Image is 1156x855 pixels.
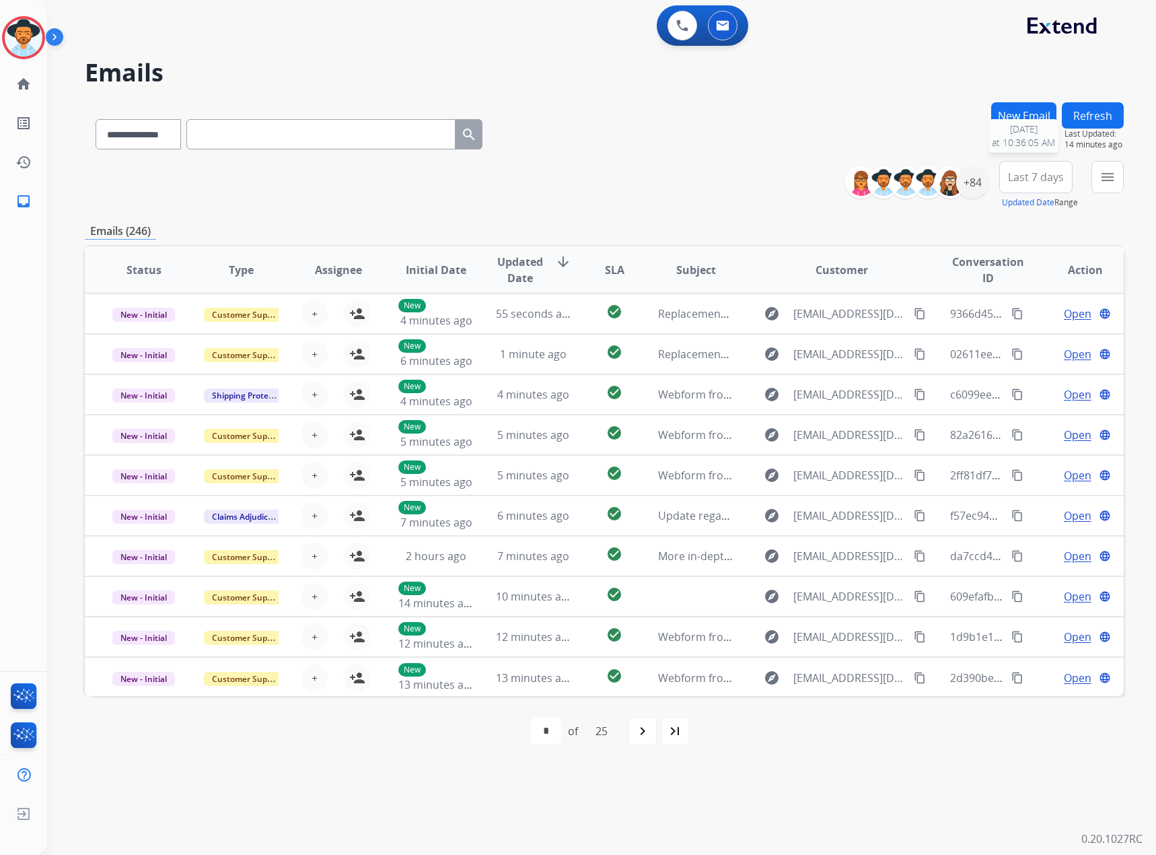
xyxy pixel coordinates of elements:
mat-icon: check_circle [606,384,622,401]
mat-icon: language [1099,348,1111,360]
mat-icon: content_copy [914,550,926,562]
mat-icon: content_copy [1011,348,1023,360]
mat-icon: explore [764,427,780,443]
span: Replacement cricut [658,306,756,321]
mat-icon: content_copy [1011,469,1023,481]
mat-icon: content_copy [1011,308,1023,320]
span: More in-depth description [658,549,791,563]
span: [EMAIL_ADDRESS][DOMAIN_NAME] [793,548,907,564]
mat-icon: person_add [349,346,365,362]
span: Subject [676,262,716,278]
div: of [568,723,578,739]
span: Open [1064,629,1091,645]
span: 1 minute ago [500,347,567,362]
span: Webform from [EMAIL_ADDRESS][DOMAIN_NAME] on [DATE] [658,427,963,442]
span: [EMAIL_ADDRESS][DOMAIN_NAME] [793,508,907,524]
span: Customer Support [204,631,291,645]
span: Customer Support [204,429,291,443]
button: New Email [991,102,1056,129]
span: 5 minutes ago [497,468,569,483]
span: Webform from [EMAIL_ADDRESS][DOMAIN_NAME] on [DATE] [658,671,963,685]
span: Webform from [EMAIL_ADDRESS][DOMAIN_NAME] on [DATE] [658,629,963,644]
span: Shipping Protection [204,388,296,403]
button: + [301,300,328,327]
span: Customer Support [204,590,291,605]
span: Customer [816,262,868,278]
span: 14 minutes ago [398,596,476,611]
span: Updated Date [496,254,544,286]
span: Open [1064,508,1091,524]
p: New [398,582,426,595]
span: Customer Support [204,672,291,686]
mat-icon: explore [764,548,780,564]
mat-icon: content_copy [1011,631,1023,643]
span: 2 hours ago [406,549,466,563]
mat-icon: navigate_next [635,723,651,739]
span: [EMAIL_ADDRESS][DOMAIN_NAME] [793,386,907,403]
span: + [312,588,318,605]
button: + [301,623,328,650]
span: da7ccd41-7329-424c-9480-f43abfb8bf41 [950,549,1151,563]
button: Refresh [1062,102,1124,129]
button: Updated Date [1002,197,1054,208]
span: SLA [605,262,624,278]
span: Initial Date [406,262,466,278]
span: 02611ee8-ddc6-41b5-a4f0-cf55f966ea54 [950,347,1150,362]
button: + [301,341,328,368]
mat-icon: language [1099,510,1111,522]
mat-icon: check_circle [606,465,622,481]
span: + [312,386,318,403]
span: New - Initial [112,631,175,645]
span: Type [229,262,254,278]
span: Webform from [EMAIL_ADDRESS][DOMAIN_NAME] on [DATE] [658,468,963,483]
span: Open [1064,346,1091,362]
p: New [398,299,426,312]
span: New - Initial [112,590,175,605]
span: 4 minutes ago [400,394,472,409]
mat-icon: explore [764,508,780,524]
span: Range [1002,197,1078,208]
button: + [301,502,328,529]
span: [EMAIL_ADDRESS][DOMAIN_NAME] [793,588,907,605]
span: Last 7 days [1008,174,1064,180]
mat-icon: language [1099,308,1111,320]
mat-icon: person_add [349,508,365,524]
mat-icon: explore [764,588,780,605]
mat-icon: check_circle [606,546,622,562]
span: Open [1064,588,1091,605]
mat-icon: person_add [349,427,365,443]
mat-icon: person_add [349,548,365,564]
span: c6099eeb-8c90-47e3-8980-7fd2b33c23cf [950,387,1151,402]
button: + [301,421,328,448]
span: [EMAIL_ADDRESS][DOMAIN_NAME] [793,467,907,483]
p: New [398,339,426,353]
span: New - Initial [112,429,175,443]
span: New - Initial [112,388,175,403]
h2: Emails [85,59,1124,86]
mat-icon: check_circle [606,627,622,643]
span: + [312,670,318,686]
span: [EMAIL_ADDRESS][DOMAIN_NAME] [793,346,907,362]
mat-icon: content_copy [914,510,926,522]
span: + [312,306,318,322]
span: + [312,346,318,362]
mat-icon: language [1099,550,1111,562]
span: 82a26169-e3e9-487f-a205-08051754c371 [950,427,1154,442]
span: New - Initial [112,469,175,483]
mat-icon: explore [764,306,780,322]
span: 2ff81df7-febf-4538-ab2b-f958b7f2c090 [950,468,1142,483]
mat-icon: menu [1099,169,1116,185]
mat-icon: explore [764,670,780,686]
mat-icon: content_copy [1011,590,1023,603]
mat-icon: language [1099,469,1111,481]
mat-icon: content_copy [914,388,926,401]
mat-icon: person_add [349,588,365,605]
span: 55 seconds ago [496,306,575,321]
span: 5 minutes ago [400,434,472,449]
mat-icon: check_circle [606,586,622,603]
mat-icon: check_circle [606,425,622,441]
mat-icon: content_copy [914,308,926,320]
p: New [398,420,426,434]
mat-icon: explore [764,386,780,403]
span: 12 minutes ago [398,636,476,651]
